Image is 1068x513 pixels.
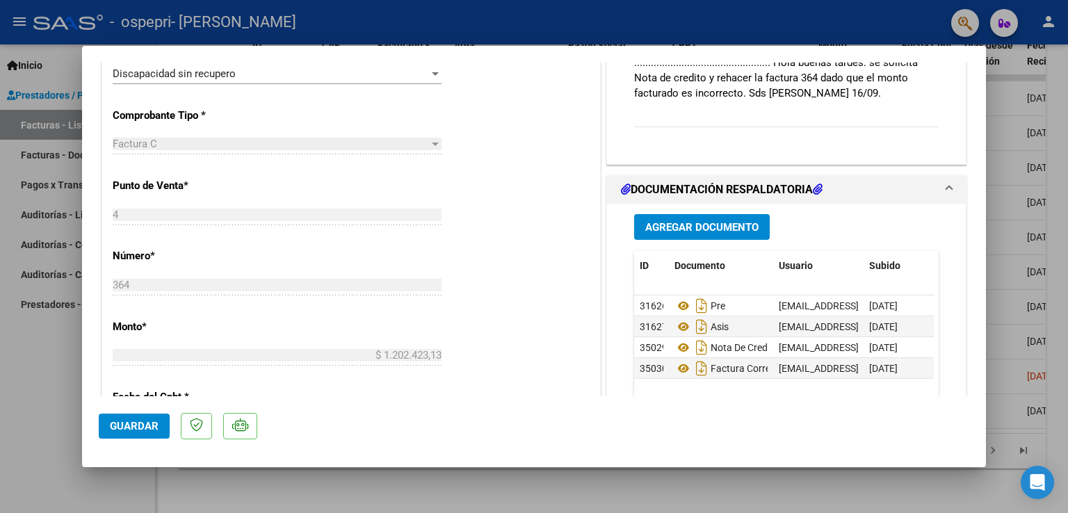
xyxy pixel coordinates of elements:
span: Factura C [113,138,157,150]
datatable-header-cell: Acción [933,251,1003,281]
button: Agregar Documento [634,214,770,240]
span: Nota De Credito [674,342,779,353]
span: Discapacidad sin recupero [113,67,236,80]
i: Descargar documento [693,316,711,338]
span: 31626 [640,300,667,311]
span: 35030 [640,363,667,374]
div: Open Intercom Messenger [1021,466,1054,499]
h1: DOCUMENTACIÓN RESPALDATORIA [621,181,823,198]
datatable-header-cell: ID [634,251,669,281]
span: Pre [674,300,725,311]
span: Asis [674,321,729,332]
datatable-header-cell: Documento [669,251,773,281]
span: [EMAIL_ADDRESS][DOMAIN_NAME] - [PERSON_NAME] [779,321,1014,332]
p: Monto [113,319,256,335]
span: [EMAIL_ADDRESS][DOMAIN_NAME] - [PERSON_NAME] [779,342,1014,353]
span: [EMAIL_ADDRESS][DOMAIN_NAME] - [PERSON_NAME] [779,363,1014,374]
datatable-header-cell: Usuario [773,251,864,281]
i: Descargar documento [693,336,711,359]
span: 31627 [640,321,667,332]
span: ID [640,260,649,271]
span: 35029 [640,342,667,353]
p: Punto de Venta [113,178,256,194]
span: Documento [674,260,725,271]
span: Guardar [110,420,159,432]
p: Comprobante Tipo * [113,108,256,124]
span: Agregar Documento [645,221,759,234]
span: [DATE] [869,363,898,374]
p: Número [113,248,256,264]
button: Guardar [99,414,170,439]
span: Subido [869,260,900,271]
mat-expansion-panel-header: DOCUMENTACIÓN RESPALDATORIA [607,176,966,204]
div: DOCUMENTACIÓN RESPALDATORIA [607,204,966,492]
p: Fecha del Cpbt. [113,389,256,405]
span: Usuario [779,260,813,271]
i: Descargar documento [693,295,711,317]
span: Factura Corregida [674,363,789,374]
i: Descargar documento [693,357,711,380]
span: [DATE] [869,300,898,311]
span: [DATE] [869,321,898,332]
span: [EMAIL_ADDRESS][DOMAIN_NAME] - [PERSON_NAME] [779,300,1014,311]
datatable-header-cell: Subido [864,251,933,281]
span: [DATE] [869,342,898,353]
